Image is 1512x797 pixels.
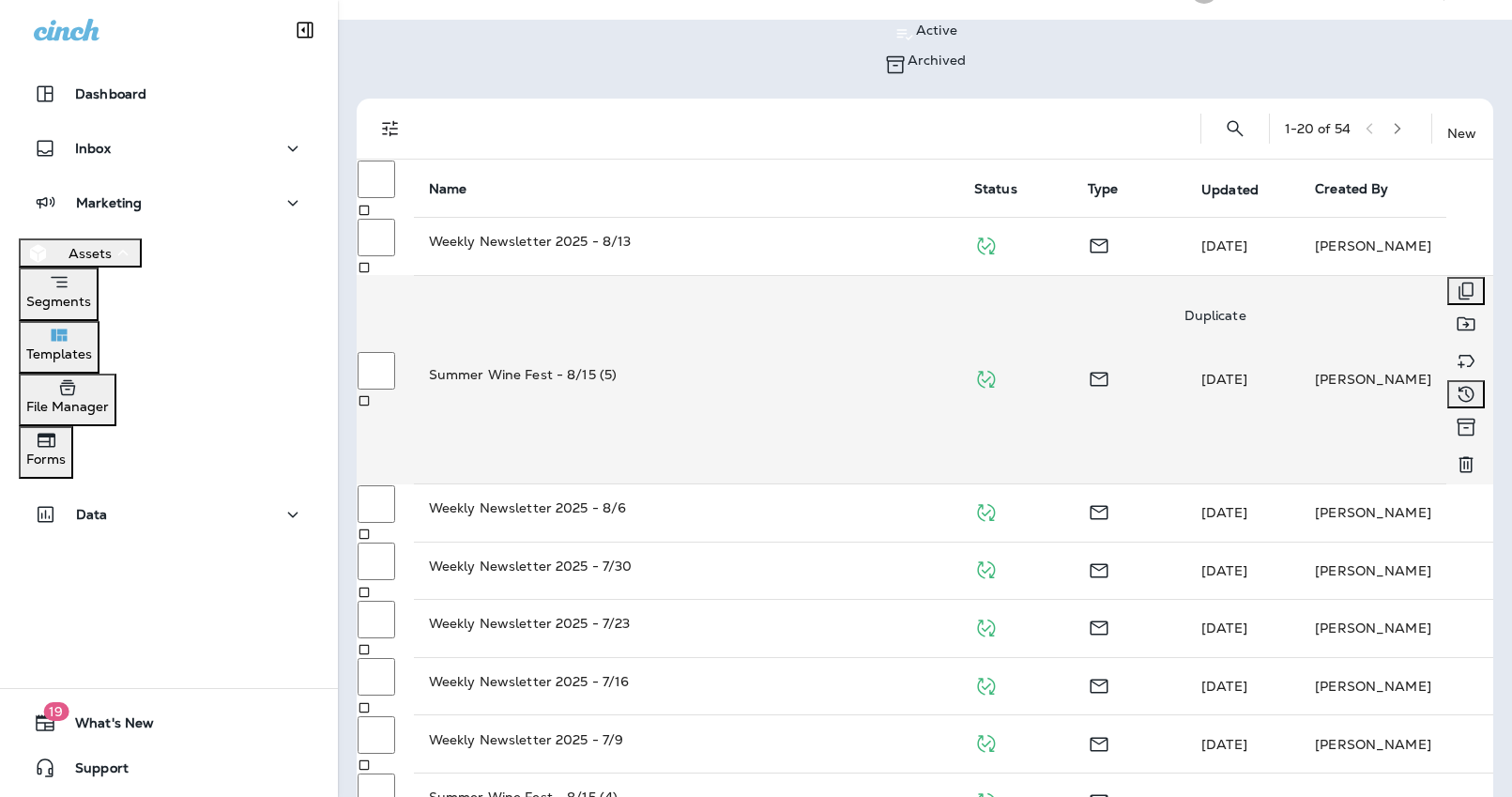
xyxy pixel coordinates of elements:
span: Email [1088,676,1110,693]
p: Inbox [75,141,111,156]
button: Search Templates [1216,110,1254,147]
div: 1 - 20 of 54 [1285,121,1351,136]
button: View Changelog [1447,380,1485,408]
button: Move to folder [1447,305,1485,343]
p: Assets [69,246,112,261]
p: Forms [26,452,66,467]
p: Archived [908,53,966,68]
span: 19 [43,702,69,721]
td: [PERSON_NAME] [1300,484,1493,543]
span: Published [974,676,998,693]
p: Weekly Newsletter 2025 - 7/30 [429,557,944,575]
div: Duplicate [1184,308,1246,323]
span: Support [56,760,129,783]
td: [PERSON_NAME] [1300,657,1493,715]
button: Marketing [19,184,319,222]
button: Inbox [19,130,319,167]
p: Marketing [76,195,142,210]
span: Hailey Rutkowski [1201,238,1247,254]
span: Published [974,503,998,520]
button: Assets [19,238,142,268]
p: Weekly Newsletter 2025 - 7/9 [429,730,944,749]
button: Filters [372,110,409,147]
span: Hailey Rutkowski [1201,504,1247,521]
span: Published [974,370,998,387]
p: Data [76,507,108,522]
button: Add tags [1447,343,1485,380]
td: [PERSON_NAME] [1300,542,1493,600]
p: Templates [26,346,92,361]
span: Published [974,619,998,636]
span: Email [1088,619,1110,636]
span: What's New [56,715,154,738]
span: Status [974,181,1017,197]
span: Hailey Rutkowski [1201,736,1247,753]
span: Status [974,181,1042,198]
td: [PERSON_NAME] [1300,715,1493,774]
button: Data [19,496,319,533]
p: Summer Wine Fest - 8/15 (5) [429,365,944,384]
span: Hailey Rutkowski [1201,678,1247,695]
span: Updated [1201,182,1259,198]
button: Support [19,749,319,787]
span: Created By [1315,181,1413,198]
span: Email [1088,237,1110,253]
span: Created By [1315,181,1388,197]
span: Type [1088,181,1119,197]
td: [PERSON_NAME] [1300,275,1446,484]
button: Duplicate [1447,277,1485,305]
button: Collapse Sidebar [279,11,331,49]
span: Hailey Rutkowski [1201,620,1247,636]
p: New [1447,126,1476,141]
td: [PERSON_NAME] [1300,218,1493,276]
button: Segments [19,268,99,321]
p: Weekly Newsletter 2025 - 7/16 [429,672,944,691]
button: Dashboard [19,75,319,113]
span: Published [974,560,998,577]
button: Templates [19,321,99,374]
span: Published [974,237,998,253]
button: File Manager [19,374,116,426]
span: Published [974,734,998,751]
p: File Manager [26,399,109,414]
button: Forms [19,426,73,479]
p: Active [916,23,957,38]
p: Weekly Newsletter 2025 - 7/23 [429,614,944,633]
span: Name [429,181,492,198]
button: 19What's New [19,704,319,742]
button: Delete [1447,446,1485,483]
p: Segments [26,294,91,309]
p: Weekly Newsletter 2025 - 8/6 [429,498,944,517]
p: Weekly Newsletter 2025 - 8/13 [429,232,944,251]
span: Type [1088,181,1143,198]
span: Email [1088,370,1110,387]
span: Email [1088,734,1110,751]
span: Email [1088,560,1110,577]
span: Hailey Rutkowski [1201,371,1247,388]
button: Archive [1447,408,1486,446]
span: Name [429,181,467,197]
td: [PERSON_NAME] [1300,600,1493,658]
span: Email [1088,503,1110,520]
p: Dashboard [75,86,146,101]
span: Hailey Rutkowski [1201,562,1247,579]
